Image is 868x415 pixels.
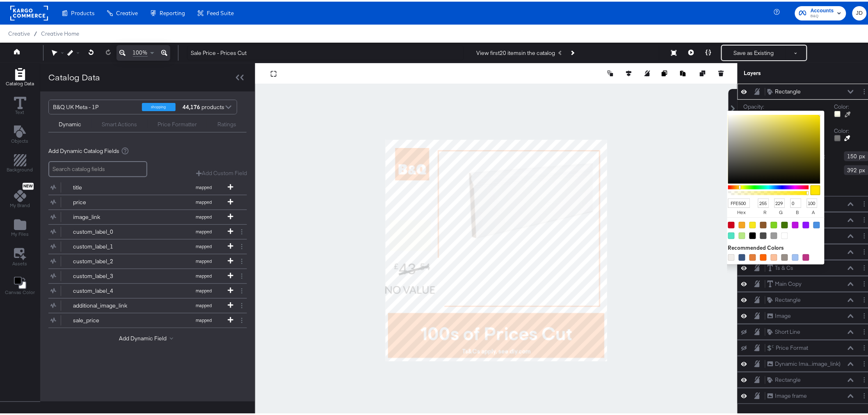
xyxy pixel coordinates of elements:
[767,326,801,335] button: Short Line
[16,107,25,114] span: Text
[9,93,31,116] button: Text
[48,312,247,326] div: sale_pricemapped
[181,212,226,218] span: mapped
[181,227,226,233] span: mapped
[48,282,237,296] button: custom_label_4mapped
[8,29,30,35] span: Creative
[181,286,226,292] span: mapped
[662,69,667,75] svg: Copy image
[48,253,237,267] button: custom_label_2mapped
[10,201,30,207] span: My Brand
[795,5,846,19] button: AccountsB&Q
[181,301,226,307] span: mapped
[852,5,867,19] button: JD
[73,197,132,205] div: price
[48,146,119,153] span: Add Dynamic Catalog Fields
[7,122,34,145] button: Add Text
[728,220,735,227] div: #D0021B
[53,98,136,112] div: B&Q UK Meta - 1P
[48,160,147,176] input: Search catalog fields
[59,119,81,127] div: Dynamic
[811,5,834,14] span: Accounts
[5,287,35,294] span: Canvas Color
[48,267,237,282] button: custom_label_3mapped
[217,119,236,127] div: Ratings
[73,212,132,219] div: image_link
[48,208,237,223] button: image_linkmapped
[116,8,138,15] span: Creative
[767,278,802,287] button: Main Copy
[744,101,834,109] label: Opacity:
[48,282,247,296] div: custom_label_4mapped
[767,358,841,367] button: Dynamic Ima...image_link)
[813,220,820,227] div: #4A90E2
[48,194,237,208] button: pricemapped
[71,8,94,15] span: Products
[771,220,777,227] div: #7ED321
[811,11,834,18] span: B&Q
[48,253,247,267] div: custom_label_2mapped
[158,119,197,127] div: Price Formatter
[739,231,745,237] div: #B8E986
[102,119,137,127] div: Smart Actions
[739,220,745,227] div: #F5A623
[722,44,786,59] button: Save as Existing
[73,315,132,323] div: sale_price
[760,220,767,227] div: #8B572A
[30,29,41,35] span: /
[775,294,801,302] div: Rectangle
[181,183,226,189] span: mapped
[182,98,206,112] div: products
[760,231,767,237] div: #4A4A4A
[181,242,226,248] span: mapped
[73,241,132,249] div: custom_label_1
[142,101,176,109] div: shopping
[834,101,850,109] label: Color:
[566,44,578,59] button: Next Product
[803,220,809,227] div: #9013FE
[48,297,247,311] div: additional_image_linkmapped
[792,220,799,227] div: #BD10E0
[41,29,79,35] a: Creative Home
[181,271,226,277] span: mapped
[48,223,237,237] button: custom_label_0mapped
[8,244,32,268] button: Assets
[6,79,34,85] span: Catalog Data
[774,206,788,216] label: g
[48,70,100,82] div: Catalog Data
[48,267,247,282] div: custom_label_3mapped
[73,256,132,264] div: custom_label_2
[48,238,247,252] div: custom_label_1mapped
[73,271,132,278] div: custom_label_3
[775,310,791,318] div: Image
[749,231,756,237] div: #000000
[48,297,237,311] button: additional_image_linkmapped
[181,198,226,203] span: mapped
[767,310,792,319] button: Image
[196,168,247,176] button: Add Custom Field
[767,86,802,94] button: Rectangle
[767,262,794,271] button: Ts & Cs
[775,86,801,94] div: Rectangle
[767,294,802,303] button: Rectangle
[13,259,27,265] span: Assets
[781,231,788,237] div: #FFFFFF
[775,326,801,334] div: Short Line
[6,215,34,239] button: Add Files
[23,182,34,187] span: New
[775,374,801,382] div: Rectangle
[775,358,841,366] div: Dynamic Ima...image_link)
[749,220,756,227] div: #F8E71C
[2,151,38,174] button: Add Rectangle
[1,64,39,88] button: Add Rectangle
[207,8,234,15] span: Feed Suite
[11,136,29,143] span: Objects
[758,206,772,216] label: r
[7,165,33,171] span: Background
[73,182,132,190] div: title
[776,342,809,350] div: Price Format
[728,231,735,237] div: #50E3C2
[771,231,777,237] div: #9B9B9B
